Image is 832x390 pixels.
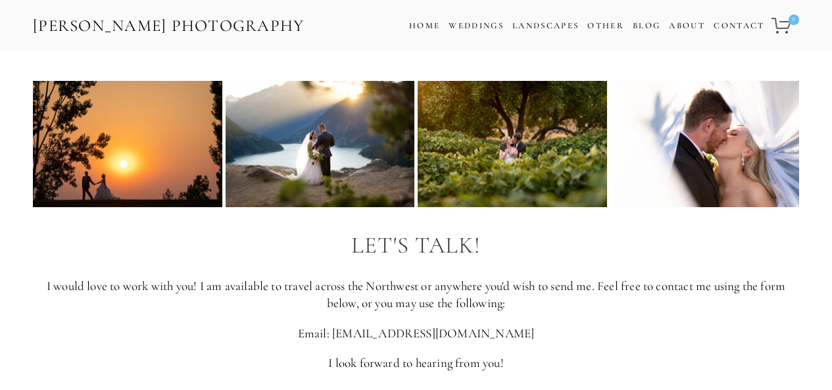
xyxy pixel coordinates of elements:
img: ©ZachNichols (July 22, 2021 [19.56.37]) - ZAC_6505.jpg [418,81,607,207]
span: 0 [789,14,799,25]
img: ©ZachNichols (July 10, 2021 [18.19.06]) - ZAC_8476.jpg [610,81,799,207]
img: ©ZachNichols (July 11, 2021 [20.11.30]) - ZAC_5190.jpg [225,81,414,207]
p: Email: [EMAIL_ADDRESS][DOMAIN_NAME] [33,325,799,343]
p: I would love to work with you! I am available to travel across the Northwest or anywhere you'd wi... [33,278,799,312]
a: Contact [714,16,764,36]
p: I look forward to hearing from you! [33,354,799,372]
a: Home [409,16,440,36]
a: Blog [633,16,660,36]
a: Weddings [449,20,504,31]
h2: Let's Talk! [33,233,799,258]
img: ©ZachNichols (July 22, 2021 [20.06.30]) - ZAC_6522.jpg [33,81,222,207]
a: 0 items in cart [770,10,800,41]
a: Landscapes [512,20,579,31]
a: About [669,16,705,36]
a: [PERSON_NAME] Photography [32,11,306,41]
a: Other [587,20,624,31]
